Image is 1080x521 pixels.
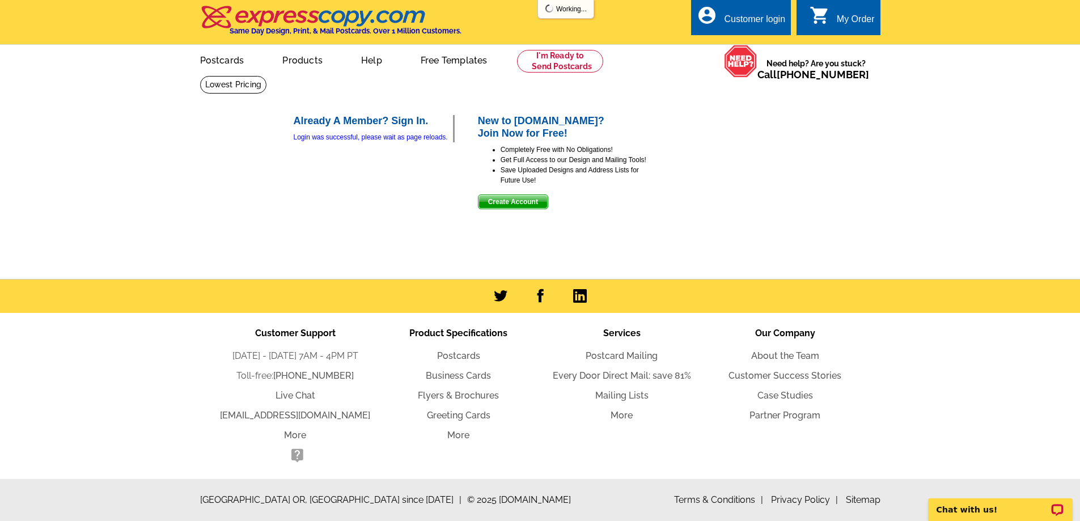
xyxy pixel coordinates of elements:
[264,46,341,73] a: Products
[724,14,785,30] div: Customer login
[921,485,1080,521] iframe: LiveChat chat widget
[729,370,841,381] a: Customer Success Stories
[294,115,453,128] h2: Already A Member? Sign In.
[749,410,820,421] a: Partner Program
[276,390,315,401] a: Live Chat
[478,195,548,209] span: Create Account
[343,46,400,73] a: Help
[611,410,633,421] a: More
[751,350,819,361] a: About the Team
[810,5,830,26] i: shopping_cart
[427,410,490,421] a: Greeting Cards
[255,328,336,338] span: Customer Support
[674,494,763,505] a: Terms & Conditions
[273,370,354,381] a: [PHONE_NUMBER]
[757,58,875,81] span: Need help? Are you stuck?
[595,390,649,401] a: Mailing Lists
[200,493,461,507] span: [GEOGRAPHIC_DATA] OR, [GEOGRAPHIC_DATA] since [DATE]
[603,328,641,338] span: Services
[837,14,875,30] div: My Order
[697,12,785,27] a: account_circle Customer login
[810,12,875,27] a: shopping_cart My Order
[846,494,880,505] a: Sitemap
[426,370,491,381] a: Business Cards
[478,194,548,209] button: Create Account
[214,369,377,383] li: Toll-free:
[777,69,869,81] a: [PHONE_NUMBER]
[182,46,262,73] a: Postcards
[501,145,648,155] li: Completely Free with No Obligations!
[501,165,648,185] li: Save Uploaded Designs and Address Lists for Future Use!
[771,494,838,505] a: Privacy Policy
[501,155,648,165] li: Get Full Access to our Design and Mailing Tools!
[409,328,507,338] span: Product Specifications
[545,4,554,13] img: loading...
[284,430,306,440] a: More
[214,349,377,363] li: [DATE] - [DATE] 7AM - 4PM PT
[294,132,453,142] div: Login was successful, please wait as page reloads.
[200,14,461,35] a: Same Day Design, Print, & Mail Postcards. Over 1 Million Customers.
[403,46,506,73] a: Free Templates
[553,370,691,381] a: Every Door Direct Mail: save 81%
[697,5,717,26] i: account_circle
[418,390,499,401] a: Flyers & Brochures
[755,328,815,338] span: Our Company
[437,350,480,361] a: Postcards
[467,493,571,507] span: © 2025 [DOMAIN_NAME]
[230,27,461,35] h4: Same Day Design, Print, & Mail Postcards. Over 1 Million Customers.
[757,69,869,81] span: Call
[586,350,658,361] a: Postcard Mailing
[757,390,813,401] a: Case Studies
[478,115,648,139] h2: New to [DOMAIN_NAME]? Join Now for Free!
[724,45,757,78] img: help
[447,430,469,440] a: More
[220,410,370,421] a: [EMAIL_ADDRESS][DOMAIN_NAME]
